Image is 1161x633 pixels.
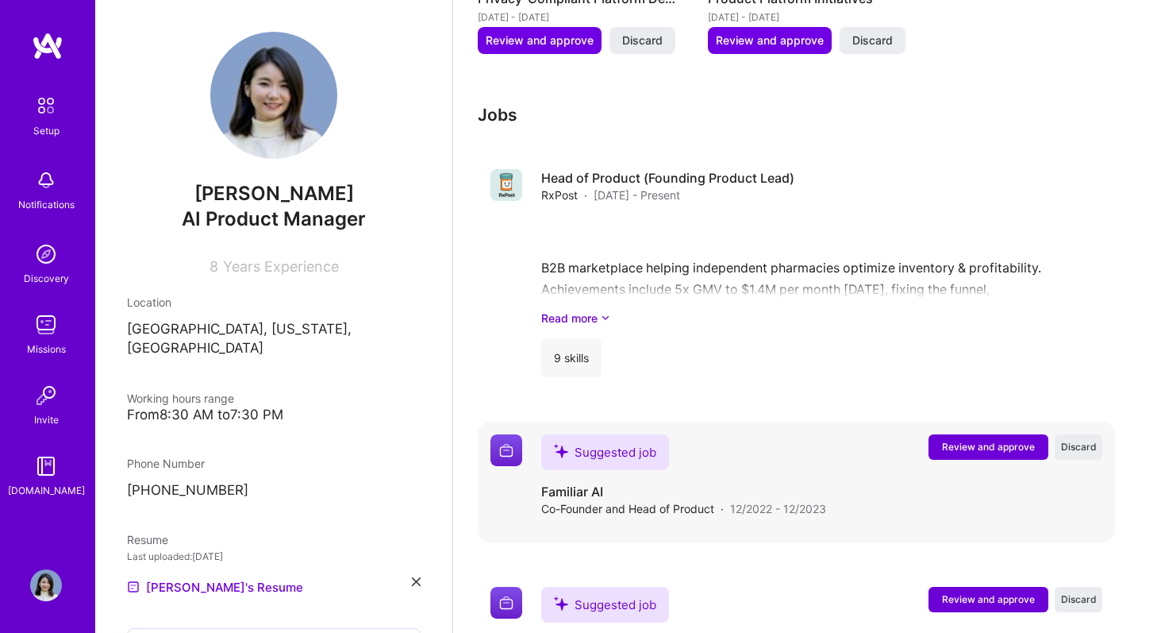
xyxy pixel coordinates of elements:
div: Setup [33,122,60,139]
button: Review and approve [478,27,602,54]
span: Working hours range [127,392,234,405]
button: Discard [609,27,675,54]
div: Notifications [18,196,75,213]
img: teamwork [30,309,62,341]
span: Discard [1061,592,1097,606]
span: · [584,187,587,203]
span: Review and approve [942,592,1035,606]
span: · [721,500,724,517]
span: [DATE] - Present [594,187,680,203]
div: [DATE] - [DATE] [708,9,906,25]
span: Review and approve [942,440,1035,454]
img: discovery [30,238,62,270]
span: Review and approve [716,33,824,48]
img: Company logo [490,587,522,619]
div: 9 skills [541,339,602,377]
div: [DOMAIN_NAME] [8,482,85,499]
img: Company logo [490,434,522,466]
h3: Jobs [478,105,1115,125]
img: User Avatar [210,32,337,159]
div: [DATE] - [DATE] [478,9,676,25]
span: 12/2022 - 12/2023 [730,500,826,517]
span: Discard [1061,440,1097,454]
i: icon Close [412,577,421,586]
span: RxPost [541,187,578,203]
img: Resume [127,581,140,593]
img: guide book [30,450,62,482]
i: icon SuggestedTeams [554,444,568,458]
button: Review and approve [928,434,1048,460]
a: [PERSON_NAME]'s Resume [127,577,303,596]
span: Resume [127,533,168,546]
div: Discovery [24,270,69,287]
span: Discard [622,33,663,48]
img: bell [30,164,62,196]
p: [GEOGRAPHIC_DATA], [US_STATE], [GEOGRAPHIC_DATA] [127,320,421,358]
div: Invite [34,411,59,428]
h4: Familiar AI [541,483,826,500]
span: Review and approve [486,33,594,48]
span: 8 [210,258,218,275]
button: Review and approve [928,587,1048,612]
button: Review and approve [708,27,832,54]
img: User Avatar [30,569,62,601]
div: Suggested job [541,434,669,470]
a: Read more [541,310,1102,326]
span: Phone Number [127,457,205,470]
span: Discard [852,33,893,48]
span: AI Product Manager [182,207,366,230]
div: Suggested job [541,587,669,623]
div: Missions [27,341,66,357]
button: Discard [1055,434,1102,460]
img: Company logo [490,169,522,201]
h4: Head of Product (Founding Product Lead) [541,169,794,187]
img: setup [29,89,63,122]
div: Location [127,294,421,311]
div: From 8:30 AM to 7:30 PM [127,407,421,423]
span: Years Experience [223,258,339,275]
img: logo [32,32,63,60]
span: Co-Founder and Head of Product [541,500,714,517]
span: [PERSON_NAME] [127,182,421,206]
button: Discard [840,27,905,54]
button: Discard [1055,587,1102,612]
div: Last uploaded: [DATE] [127,548,421,565]
p: [PHONE_NUMBER] [127,481,421,500]
a: User Avatar [26,569,66,601]
img: Invite [30,380,62,411]
i: icon ArrowDownSecondaryDark [601,310,610,326]
i: icon SuggestedTeams [554,596,568,611]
